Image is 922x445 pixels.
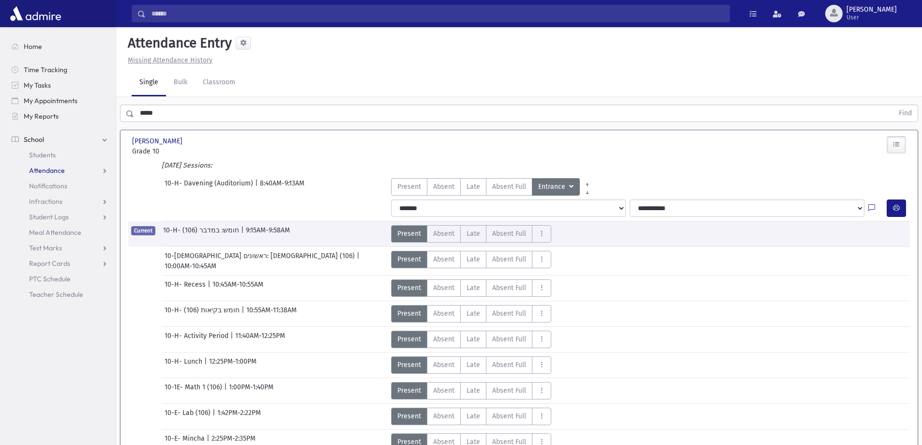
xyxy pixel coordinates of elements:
[29,166,65,175] span: Attendance
[209,356,257,374] span: 12:25PM-1:00PM
[433,283,454,293] span: Absent
[397,283,421,293] span: Present
[230,331,235,348] span: |
[467,308,480,319] span: Late
[4,108,116,124] a: My Reports
[433,229,454,239] span: Absent
[24,96,77,105] span: My Appointments
[162,161,212,169] i: [DATE] Sessions:
[165,178,255,196] span: 10-H- Davening (Auditorium)
[391,305,551,322] div: AttTypes
[29,259,70,268] span: Report Cards
[492,334,526,344] span: Absent Full
[24,112,59,121] span: My Reports
[4,209,116,225] a: Student Logs
[165,382,224,399] span: 10-1E- Math 1 (106)
[492,254,526,264] span: Absent Full
[467,385,480,396] span: Late
[397,411,421,421] span: Present
[246,305,297,322] span: 10:55AM-11:38AM
[24,135,44,144] span: School
[391,356,551,374] div: AttTypes
[29,213,69,221] span: Student Logs
[4,271,116,287] a: PTC Schedule
[433,385,454,396] span: Absent
[212,408,217,425] span: |
[397,360,421,370] span: Present
[357,251,362,261] span: |
[128,56,212,64] u: Missing Attendance History
[4,93,116,108] a: My Appointments
[29,197,62,206] span: Infractions
[165,305,242,322] span: 10-H- חומש בקיאות (106)
[132,146,253,156] span: Grade 10
[166,69,195,96] a: Bulk
[397,254,421,264] span: Present
[467,283,480,293] span: Late
[235,331,285,348] span: 11:40AM-12:25PM
[229,382,273,399] span: 1:00PM-1:40PM
[846,14,897,21] span: User
[260,178,304,196] span: 8:40AM-9:13AM
[391,331,551,348] div: AttTypes
[532,178,580,196] button: Entrance
[397,385,421,396] span: Present
[165,408,212,425] span: 10-E- Lab (106)
[165,279,208,297] span: 10-H- Recess
[255,178,260,196] span: |
[165,331,230,348] span: 10-H- Activity Period
[29,290,83,299] span: Teacher Schedule
[132,69,166,96] a: Single
[29,228,81,237] span: Meal Attendance
[195,69,243,96] a: Classroom
[846,6,897,14] span: [PERSON_NAME]
[241,225,246,243] span: |
[492,283,526,293] span: Absent Full
[208,279,212,297] span: |
[467,360,480,370] span: Late
[492,360,526,370] span: Absent Full
[391,225,551,243] div: AttTypes
[391,382,551,399] div: AttTypes
[24,81,51,90] span: My Tasks
[29,244,62,252] span: Test Marks
[467,334,480,344] span: Late
[242,305,246,322] span: |
[146,5,729,22] input: Search
[4,147,116,163] a: Students
[4,240,116,256] a: Test Marks
[165,261,216,271] span: 10:00AM-10:45AM
[467,254,480,264] span: Late
[397,182,421,192] span: Present
[433,308,454,319] span: Absent
[467,229,480,239] span: Late
[893,105,918,122] button: Find
[124,35,232,51] h5: Attendance Entry
[4,287,116,302] a: Teacher Schedule
[4,225,116,240] a: Meal Attendance
[492,182,526,192] span: Absent Full
[397,229,421,239] span: Present
[165,251,357,261] span: 10-[DEMOGRAPHIC_DATA] ראשונים: [DEMOGRAPHIC_DATA] (106)
[8,4,63,23] img: AdmirePro
[433,254,454,264] span: Absent
[467,411,480,421] span: Late
[132,136,184,146] span: [PERSON_NAME]
[433,360,454,370] span: Absent
[165,356,204,374] span: 10-H- Lunch
[24,65,67,74] span: Time Tracking
[204,356,209,374] span: |
[433,411,454,421] span: Absent
[29,275,71,283] span: PTC Schedule
[131,226,155,235] span: Current
[538,182,567,192] span: Entrance
[4,178,116,194] a: Notifications
[4,62,116,77] a: Time Tracking
[29,151,56,159] span: Students
[391,408,551,425] div: AttTypes
[29,182,67,190] span: Notifications
[391,279,551,297] div: AttTypes
[24,42,42,51] span: Home
[4,77,116,93] a: My Tasks
[397,308,421,319] span: Present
